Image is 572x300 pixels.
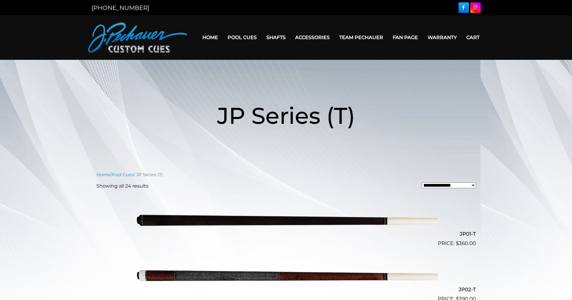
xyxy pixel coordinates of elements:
a: Pool Cues [112,172,134,177]
img: Pechauer Custom Cues [88,23,187,53]
h2: JP02-T [96,284,476,295]
a: Pool Cues [223,30,262,45]
a: JP01-T $360.00 [96,194,476,247]
p: Showing all 24 results [96,182,149,190]
bdi: 360.00 [456,240,476,246]
a: Cart [462,30,484,45]
a: [PHONE_NUMBER] [92,4,149,11]
a: Shafts [262,30,290,45]
a: Fan Page [388,30,423,45]
a: Home [198,30,223,45]
select: Shop order [422,182,476,188]
a: Accessories [290,30,334,45]
h2: JP01-T [96,228,476,240]
img: JP01-T [135,194,438,245]
span: JP Series (T) [217,102,355,130]
a: Team Pechauer [334,30,388,45]
nav: Breadcrumb [96,171,476,178]
a: Warranty [423,30,462,45]
span: $ [456,240,459,246]
a: Home [96,172,110,177]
